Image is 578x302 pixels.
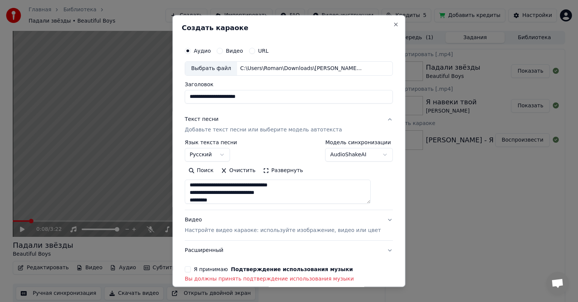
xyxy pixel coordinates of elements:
[185,227,381,234] p: Настройте видео караоке: используйте изображение, видео или цвет
[194,48,211,53] label: Аудио
[185,216,381,234] div: Видео
[185,140,393,210] div: Текст песниДобавьте текст песни или выберите модель автотекста
[185,241,393,260] button: Расширенный
[185,140,237,145] label: Язык текста песни
[182,24,396,31] h2: Создать караоке
[326,140,393,145] label: Модель синхронизации
[185,165,217,177] button: Поиск
[185,275,393,283] p: Вы должны принять подтверждение использования музыки
[259,165,307,177] button: Развернуть
[218,165,260,177] button: Очистить
[237,65,365,72] div: C:\Users\Roman\Downloads\[PERSON_NAME].mp3
[185,116,219,123] div: Текст песни
[185,126,342,134] p: Добавьте текст песни или выберите модель автотекста
[185,62,237,75] div: Выбрать файл
[194,267,353,272] label: Я принимаю
[258,48,269,53] label: URL
[231,267,353,272] button: Я принимаю
[185,82,393,87] label: Заголовок
[185,110,393,140] button: Текст песниДобавьте текст песни или выберите модель автотекста
[226,48,243,53] label: Видео
[185,210,393,240] button: ВидеоНастройте видео караоке: используйте изображение, видео или цвет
